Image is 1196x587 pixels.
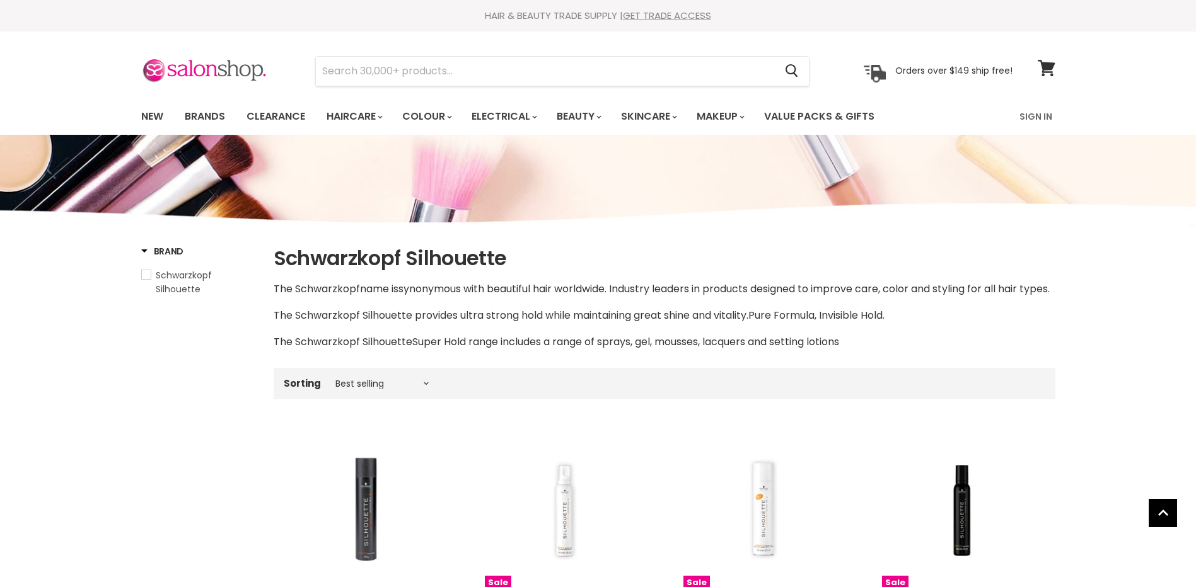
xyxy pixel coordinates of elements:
[317,103,390,130] a: Haircare
[612,103,685,130] a: Skincare
[132,103,173,130] a: New
[895,65,1013,76] p: Orders over $149 ship free!
[237,103,315,130] a: Clearance
[141,245,184,258] h3: Brand
[132,98,948,135] ul: Main menu
[547,103,609,130] a: Beauty
[274,334,412,349] span: The Schwarzkopf Silhouette
[462,103,545,130] a: Electrical
[156,269,212,295] span: Schwarzkopf Silhouette
[878,282,1050,296] span: , color and styling for all hair types.
[274,245,1055,271] h1: Schwarzkopf Silhouette
[687,103,752,130] a: Makeup
[1012,103,1060,130] a: Sign In
[274,308,748,322] span: The Schwarzkopf Silhouette provides ultra strong hold while maintaining great shine and vitality.
[360,282,398,296] span: name is
[393,103,460,130] a: Colour
[316,57,775,86] input: Search
[315,56,810,86] form: Product
[412,334,839,349] span: Super Hold range includes a range of sprays, gel, mousses, lacquers and setting lotions
[141,268,258,296] a: Schwarzkopf Silhouette
[175,103,235,130] a: Brands
[755,103,884,130] a: Value Packs & Gifts
[125,98,1071,135] nav: Main
[274,282,360,296] span: The Schwarzkopf
[623,9,711,22] a: GET TRADE ACCESS
[775,57,809,86] button: Search
[274,307,1055,324] p: Pure Formula, Invisible Hold.
[125,9,1071,22] div: HAIR & BEAUTY TRADE SUPPLY |
[398,282,878,296] span: synonymous with beautiful hair worldwide. Industry leaders in products designed to improve care
[284,378,321,389] label: Sorting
